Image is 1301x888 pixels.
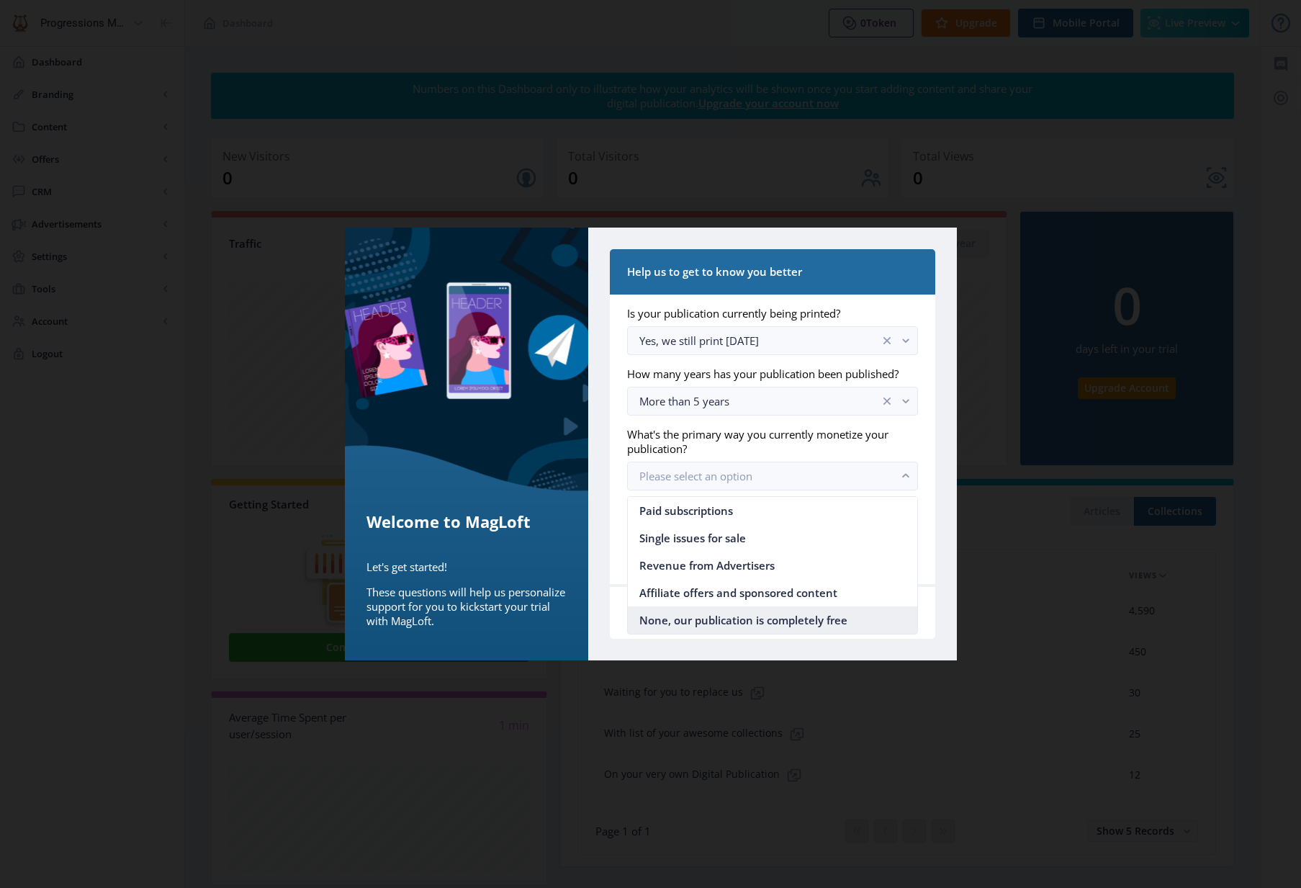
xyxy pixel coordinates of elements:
[627,427,906,456] label: What's the primary way you currently monetize your publication?
[639,502,733,519] span: Paid subscriptions
[366,585,567,628] p: These questions will help us personalize support for you to kickstart your trial with MagLoft.
[639,611,847,629] span: None, our publication is completely free
[627,462,917,490] button: Please select an option
[639,557,775,574] span: Revenue from Advertisers
[880,394,894,408] nb-icon: clear
[627,367,906,381] label: How many years has your publication been published?
[639,393,879,410] div: More than 5 years
[639,332,879,349] div: Yes, we still print [DATE]
[880,333,894,348] nb-icon: clear
[639,529,746,547] span: Single issues for sale
[610,249,935,295] nb-card-header: Help us to get to know you better
[366,510,567,533] h5: Welcome to MagLoft
[627,306,906,320] label: Is your publication currently being printed?
[639,584,837,601] span: Affiliate offers and sponsored content
[366,560,567,574] p: Let's get started!
[627,326,917,355] button: Yes, we still print [DATE]clear
[639,469,752,483] span: Please select an option
[627,387,917,416] button: More than 5 yearsclear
